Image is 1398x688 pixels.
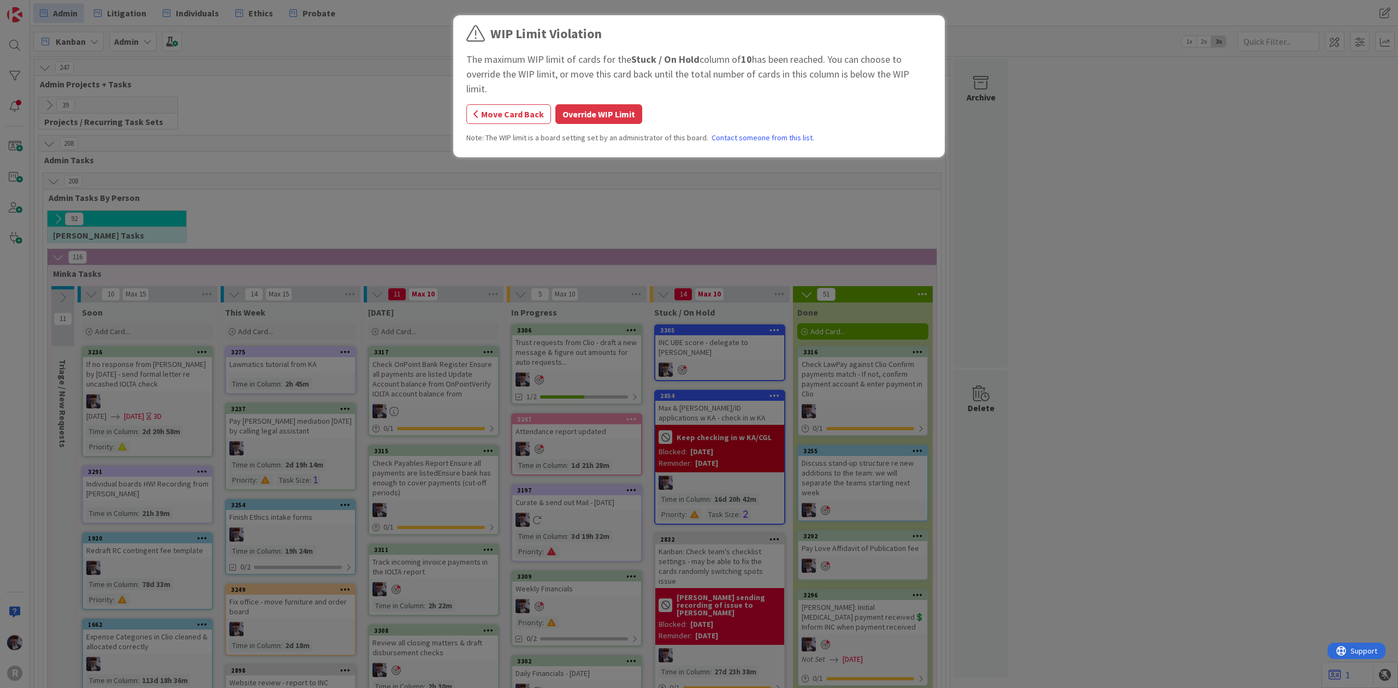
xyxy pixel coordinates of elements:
a: Contact someone from this list. [712,132,814,144]
div: WIP Limit Violation [490,24,602,44]
b: 10 [741,53,752,66]
div: Note: The WIP limit is a board setting set by an administrator of this board. [466,132,932,144]
b: Stuck / On Hold [631,53,700,66]
button: Override WIP Limit [555,104,642,124]
div: The maximum WIP limit of cards for the column of has been reached. You can choose to override the... [466,52,932,96]
button: Move Card Back [466,104,551,124]
span: Support [23,2,50,15]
